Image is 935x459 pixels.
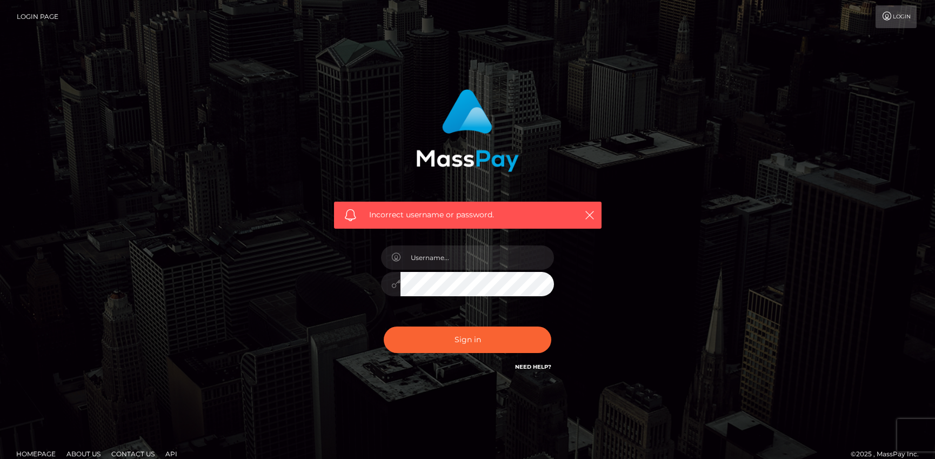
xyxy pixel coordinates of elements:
button: Sign in [384,327,551,353]
span: Incorrect username or password. [369,209,566,221]
a: Login Page [17,5,58,28]
img: MassPay Login [416,89,519,172]
a: Login [876,5,917,28]
input: Username... [400,245,554,270]
a: Need Help? [515,363,551,370]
